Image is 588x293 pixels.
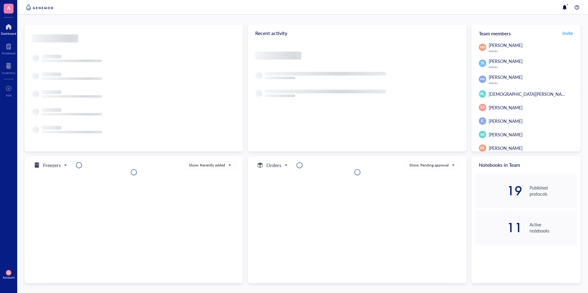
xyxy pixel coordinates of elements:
[2,71,15,75] div: Inventory
[562,30,573,36] span: Invite
[480,145,485,151] span: AE
[7,4,10,12] span: A
[489,81,577,85] div: Admin
[480,132,485,137] span: JW
[480,105,485,110] span: SS
[489,58,522,64] span: [PERSON_NAME]
[409,162,449,168] div: Show: Pending approval
[43,162,61,169] h5: Freezers
[489,131,522,138] span: [PERSON_NAME]
[489,49,577,53] div: Admin
[25,4,55,11] img: genemod-logo
[530,185,577,197] div: Published protocols
[1,32,16,35] div: Dashboard
[480,118,484,124] span: JC
[189,162,225,168] div: Show: Recently added
[489,104,522,111] span: [PERSON_NAME]
[489,74,522,80] span: [PERSON_NAME]
[489,42,522,48] span: [PERSON_NAME]
[6,93,12,97] div: Add
[489,65,577,69] div: Admin
[7,271,10,275] span: SS
[467,91,497,97] span: [PERSON_NAME]
[489,145,522,151] span: [PERSON_NAME]
[480,77,485,81] span: MK
[475,223,522,232] div: 11
[471,156,581,174] div: Notebooks in Team
[530,221,577,234] div: Active notebooks
[3,275,15,279] div: Account
[471,25,581,42] div: Team members
[562,28,573,38] button: Invite
[248,25,466,42] div: Recent activity
[489,91,569,97] span: [DEMOGRAPHIC_DATA][PERSON_NAME]
[480,45,485,49] span: MD
[2,41,16,55] a: Notebook
[489,118,522,124] span: [PERSON_NAME]
[2,51,16,55] div: Notebook
[1,22,16,35] a: Dashboard
[475,186,522,196] div: 19
[480,61,484,66] span: JX
[2,61,15,75] a: Inventory
[266,162,281,169] h5: Orders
